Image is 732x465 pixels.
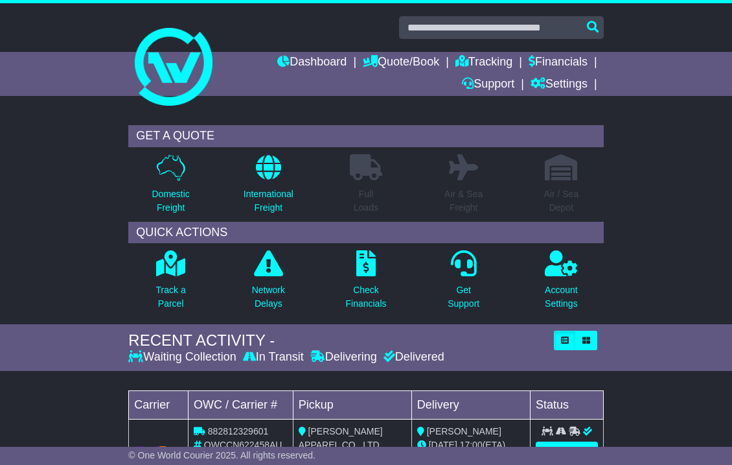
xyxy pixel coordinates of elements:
[277,52,347,74] a: Dashboard
[544,250,578,318] a: AccountSettings
[188,390,293,419] td: OWC / Carrier #
[417,438,525,452] div: (ETA)
[240,350,307,364] div: In Transit
[447,250,480,318] a: GetSupport
[363,52,439,74] a: Quote/Book
[293,390,411,419] td: Pickup
[380,350,444,364] div: Delivered
[128,331,547,350] div: RECENT ACTIVITY -
[529,52,588,74] a: Financials
[462,74,514,96] a: Support
[251,250,286,318] a: NetworkDelays
[545,283,578,311] p: Account Settings
[151,154,190,222] a: DomesticFreight
[156,283,186,311] p: Track a Parcel
[128,222,603,244] div: QUICK ACTIONS
[460,440,483,450] span: 17:00
[530,390,603,419] td: Status
[411,390,530,419] td: Delivery
[204,440,282,450] span: OWCCN622458AU
[427,426,501,436] span: [PERSON_NAME]
[429,440,457,450] span: [DATE]
[444,187,483,215] p: Air & Sea Freight
[345,250,387,318] a: CheckFinancials
[536,442,598,464] a: View Order
[152,187,189,215] p: Domestic Freight
[350,187,382,215] p: Full Loads
[155,250,187,318] a: Track aParcel
[244,187,293,215] p: International Freight
[455,52,512,74] a: Tracking
[345,283,386,311] p: Check Financials
[531,74,588,96] a: Settings
[128,350,239,364] div: Waiting Collection
[128,450,315,460] span: © One World Courier 2025. All rights reserved.
[128,125,603,147] div: GET A QUOTE
[448,283,479,311] p: Get Support
[243,154,294,222] a: InternationalFreight
[129,390,189,419] td: Carrier
[544,187,579,215] p: Air / Sea Depot
[252,283,285,311] p: Network Delays
[299,426,383,450] span: [PERSON_NAME] APPAREL CO., LTD
[307,350,380,364] div: Delivering
[208,426,268,436] span: 882812329601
